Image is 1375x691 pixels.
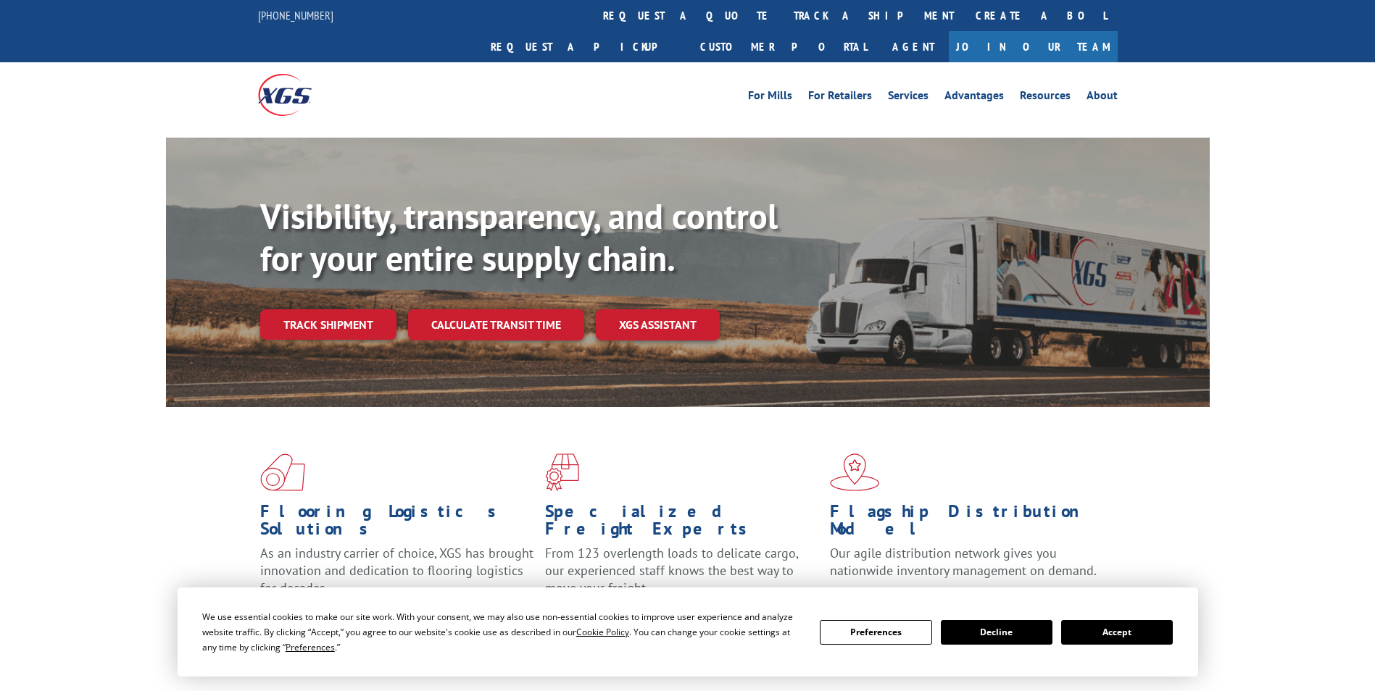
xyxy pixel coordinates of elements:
button: Decline [941,620,1052,645]
button: Accept [1061,620,1173,645]
a: Track shipment [260,309,396,340]
div: Cookie Consent Prompt [178,587,1198,677]
p: From 123 overlength loads to delicate cargo, our experienced staff knows the best way to move you... [545,545,819,609]
div: We use essential cookies to make our site work. With your consent, we may also use non-essential ... [202,609,802,655]
h1: Flagship Distribution Model [830,503,1104,545]
a: [PHONE_NUMBER] [258,8,333,22]
span: Cookie Policy [576,626,629,638]
a: About [1087,90,1118,106]
img: xgs-icon-total-supply-chain-intelligence-red [260,453,305,491]
img: xgs-icon-focused-on-flooring-red [545,453,579,491]
a: For Mills [748,90,792,106]
img: xgs-icon-flagship-distribution-model-red [830,453,880,491]
a: Resources [1020,90,1071,106]
span: As an industry carrier of choice, XGS has brought innovation and dedication to flooring logistics... [260,545,533,596]
a: Agent [878,31,949,62]
a: Calculate transit time [408,309,584,340]
a: Request a pickup [480,31,689,62]
a: Services [888,90,929,106]
a: Advantages [944,90,1004,106]
button: Preferences [820,620,931,645]
a: XGS ASSISTANT [596,309,720,340]
span: Our agile distribution network gives you nationwide inventory management on demand. [830,545,1097,579]
h1: Flooring Logistics Solutions [260,503,534,545]
h1: Specialized Freight Experts [545,503,819,545]
span: Preferences [286,641,335,653]
a: Customer Portal [689,31,878,62]
a: For Retailers [808,90,872,106]
a: Join Our Team [949,31,1118,62]
b: Visibility, transparency, and control for your entire supply chain. [260,193,778,280]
